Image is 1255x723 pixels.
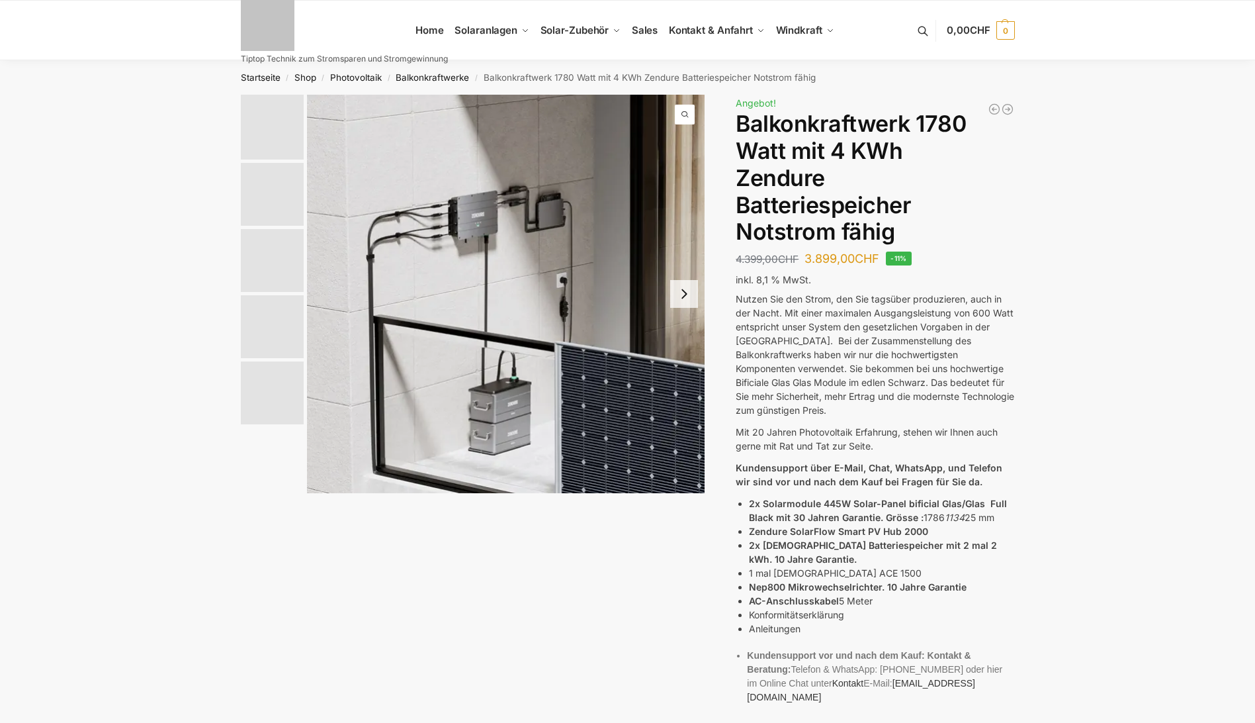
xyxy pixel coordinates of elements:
li: 5 Meter [749,594,1014,608]
p: Nutzen Sie den Strom, den Sie tagsüber produzieren, auch in der Nacht. Mit einer maximalen Ausgan... [736,292,1014,417]
button: Next slide [670,280,698,308]
span: CHF [778,253,799,265]
span: Angebot! [736,97,776,109]
a: Solar-Zubehör [535,1,626,60]
span: Kundensupport vor und nach dem Kauf: [747,650,924,661]
span: 1786 25 mm [924,512,994,523]
img: Zendure-solar-flow-Batteriespeicher für Balkonkraftwerke [241,163,304,226]
img: Zendure Batteriespeicher-wie anschliessen [241,229,304,292]
em: 1134 [945,512,965,523]
a: Photovoltaik [330,72,382,83]
a: Windkraft [770,1,840,60]
img: Maysun [241,295,304,358]
p: Mit 20 Jahren Photovoltaik Erfahrung, stehen wir Ihnen auch gerne mit Rat und Tat zur Seite. [736,425,1014,453]
p: Tiptop Technik zum Stromsparen und Stromgewinnung [241,55,448,63]
a: Shop [294,72,316,83]
nav: Breadcrumb [217,60,1038,95]
a: 0,00CHF 0 [947,11,1014,50]
li: Konformitätserklärung [749,608,1014,622]
a: Flexible Solarpanels (2×120 W) & SolarLaderegler [988,103,1001,116]
span: / [382,73,396,83]
span: CHF [855,252,879,265]
a: Solaranlagen [449,1,535,60]
bdi: 3.899,00 [804,252,879,265]
span: / [316,73,330,83]
strong: AC-Anschlusskabel [749,595,839,606]
span: -11% [886,252,912,265]
span: 0,00 [947,24,990,36]
li: Anleitungen [749,622,1014,636]
a: Balkonkraftwerk 900/600 Watt bificial Glas/Glas [1001,103,1014,116]
li: 1 mal [DEMOGRAPHIC_DATA] ACE 1500 [749,566,1014,580]
a: Balkonkraftwerke [396,72,469,83]
span: 0 [996,21,1015,40]
span: Solaranlagen [454,24,517,36]
h1: Balkonkraftwerk 1780 Watt mit 4 KWh Zendure Batteriespeicher Notstrom fähig [736,111,1014,246]
a: Kontakt [832,678,863,689]
span: Solar-Zubehör [541,24,609,36]
strong: 2x [DEMOGRAPHIC_DATA] Batteriespeicher mit 2 mal 2 kWh. 10 Jahre Garantie. [749,540,997,565]
span: Kontakt & Anfahrt [669,24,753,36]
strong: Zendure SolarFlow Smart PV Hub 2000 [749,526,928,537]
li: Telefon & WhatsApp: [PHONE_NUMBER] oder hier im Online Chat unter E-Mail: [747,649,1014,704]
a: Startseite [241,72,281,83]
img: Zendure-solar-flow-Batteriespeicher für Balkonkraftwerke [241,95,304,160]
span: / [469,73,483,83]
a: Zendure-solar-flow-Batteriespeicher für BalkonkraftwerkeZnedure solar flow Batteriespeicher fuer ... [307,95,705,493]
a: Sales [626,1,663,60]
span: / [281,73,294,83]
span: Windkraft [776,24,822,36]
a: Kontakt & Anfahrt [663,1,770,60]
span: inkl. 8,1 % MwSt. [736,274,811,285]
img: Zendure-solar-flow-Batteriespeicher für Balkonkraftwerke [307,95,705,493]
span: CHF [970,24,990,36]
span: Sales [632,24,658,36]
strong: Kundensupport über E-Mail, Chat, WhatsApp, und Telefon wir sind vor und nach dem Kauf bei Fragen ... [736,462,1002,487]
strong: 2x Solarmodule 445W Solar-Panel bificial Glas/Glas Full Black mit 30 Jahren Garantie. Grösse : [749,498,1007,523]
bdi: 4.399,00 [736,253,799,265]
strong: Nep800 Mikrowechselrichter. 10 Jahre Garantie [749,581,967,593]
img: solakon-balkonkraftwerk-890-800w-2-x-445wp-module-growatt-neo-800m-x-growatt-noah-2000-schuko-kab... [241,361,304,424]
